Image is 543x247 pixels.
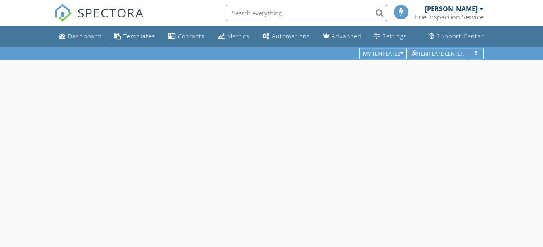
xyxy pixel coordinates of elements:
[437,32,484,40] div: Support Center
[272,32,310,40] div: Automations
[359,48,407,59] button: My Templates
[78,4,144,21] span: SPECTORA
[363,51,403,57] div: My Templates
[68,32,101,40] div: Dashboard
[320,29,365,44] a: Advanced
[178,32,205,40] div: Contacts
[54,4,72,22] img: The Best Home Inspection Software - Spectora
[412,51,464,57] div: Template Center
[111,29,158,44] a: Templates
[371,29,410,44] a: Settings
[165,29,208,44] a: Contacts
[227,32,249,40] div: Metrics
[214,29,253,44] a: Metrics
[408,50,467,57] a: Template Center
[415,13,484,21] div: Erie Inspection Service
[259,29,313,44] a: Automations (Basic)
[56,29,105,44] a: Dashboard
[54,11,144,28] a: SPECTORA
[408,48,467,59] button: Template Center
[425,5,478,13] div: [PERSON_NAME]
[332,32,361,40] div: Advanced
[123,32,155,40] div: Templates
[226,5,387,21] input: Search everything...
[425,29,487,44] a: Support Center
[382,32,407,40] div: Settings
